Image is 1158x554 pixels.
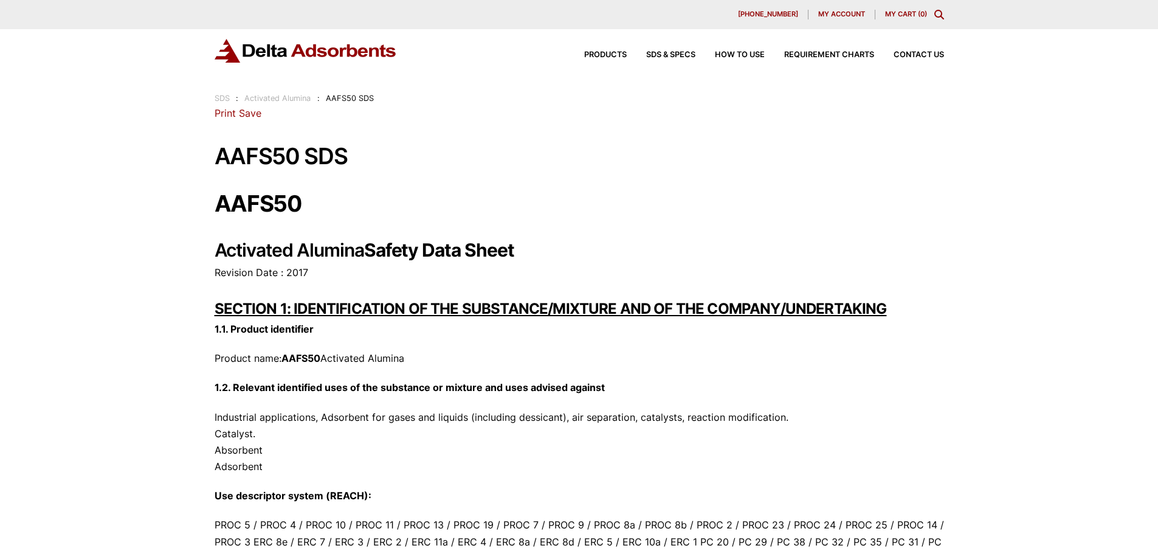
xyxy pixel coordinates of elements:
[818,11,865,18] span: My account
[885,10,927,18] a: My Cart (0)
[215,107,236,119] a: Print
[765,51,874,59] a: Requirement Charts
[584,51,627,59] span: Products
[215,94,230,103] a: SDS
[215,144,944,169] h1: AAFS50 SDS
[627,51,695,59] a: SDS & SPECS
[808,10,875,19] a: My account
[215,239,944,261] h2: Activated Alumina
[215,323,314,335] strong: 1.1. Product identifier
[920,10,925,18] span: 0
[215,350,944,367] p: Product name: Activated Alumina
[215,39,397,63] img: Delta Adsorbents
[215,300,887,317] strong: SECTION 1: IDENTIFICATION OF THE SUBSTANCE/MIXTURE AND OF THE COMPANY/UNDERTAKING
[215,265,944,281] p: Revision Date : 2017
[215,409,944,476] p: Industrial applications, Adsorbent for gases and liquids (including dessicant), air separation, c...
[281,352,320,364] strong: AAFS50
[874,51,944,59] a: Contact Us
[239,107,261,119] a: Save
[728,10,808,19] a: [PHONE_NUMBER]
[646,51,695,59] span: SDS & SPECS
[244,94,311,103] a: Activated Alumina
[215,190,302,217] strong: AAFS50
[738,11,798,18] span: [PHONE_NUMBER]
[934,10,944,19] div: Toggle Modal Content
[317,94,320,103] span: :
[565,51,627,59] a: Products
[715,51,765,59] span: How to Use
[215,490,371,502] strong: Use descriptor system (REACH):
[326,94,374,103] span: AAFS50 SDS
[894,51,944,59] span: Contact Us
[784,51,874,59] span: Requirement Charts
[364,239,514,261] strong: Safety Data Sheet
[236,94,238,103] span: :
[695,51,765,59] a: How to Use
[215,381,605,393] strong: 1.2. Relevant identified uses of the substance or mixture and uses advised against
